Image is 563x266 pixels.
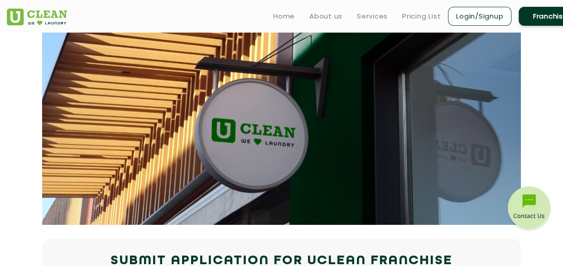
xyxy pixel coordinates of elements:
[309,11,342,22] a: About us
[357,11,388,22] a: Services
[448,7,511,26] a: Login/Signup
[273,11,295,22] a: Home
[7,9,67,25] img: UClean Laundry and Dry Cleaning
[402,11,441,22] a: Pricing List
[506,186,552,232] img: contact-btn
